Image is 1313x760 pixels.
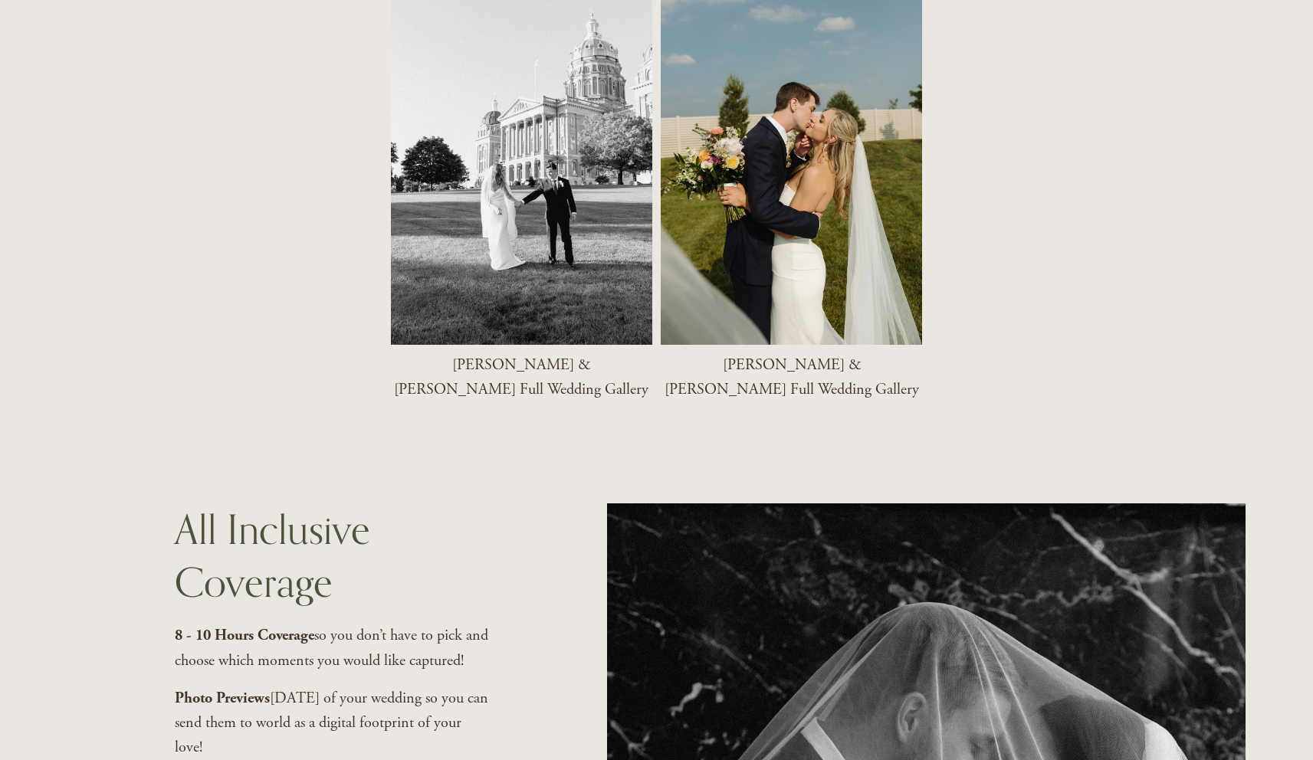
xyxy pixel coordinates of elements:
p: [PERSON_NAME] & [PERSON_NAME] Full Wedding Gallery [661,353,922,402]
strong: 8 - 10 Hours Coverage [175,626,314,644]
h2: All Inclusive Coverage [175,503,490,609]
p: so you don’t have to pick and choose which moments you would like captured! [175,623,490,673]
p: [PERSON_NAME] & [PERSON_NAME] Full Wedding Gallery [391,353,652,402]
strong: Photo Previews [175,689,270,707]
